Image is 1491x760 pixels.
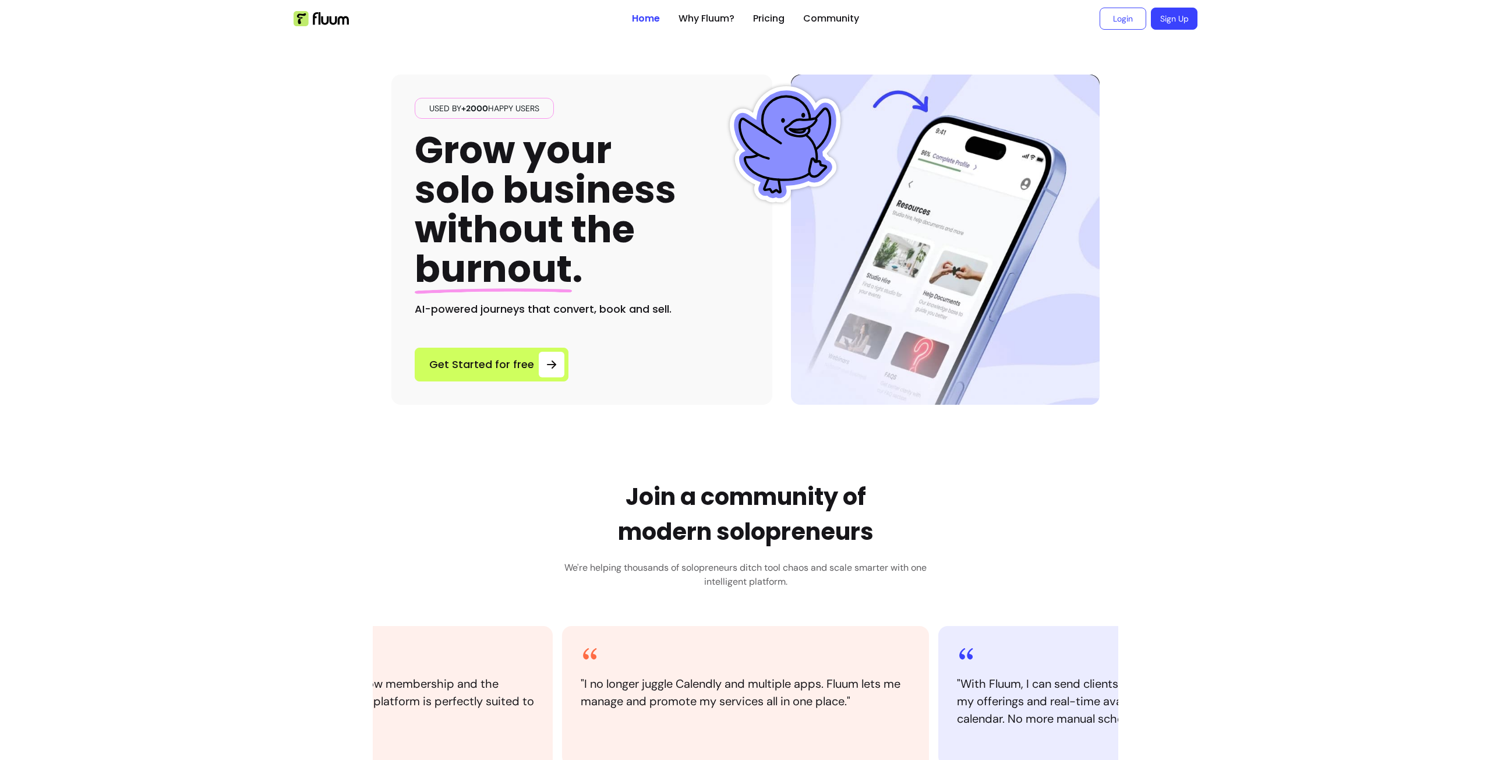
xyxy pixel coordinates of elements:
a: Pricing [753,12,785,26]
img: Hero [791,75,1100,405]
blockquote: " I no longer juggle Calendly and multiple apps. Fluum lets me manage and promote my services all... [581,675,910,710]
h2: AI-powered journeys that convert, book and sell. [415,301,749,317]
a: Login [1100,8,1146,30]
img: Fluum Duck sticker [727,86,843,203]
blockquote: " With Fluum, I can send clients to a single page showcasing all my offerings and real-time avail... [957,675,1287,727]
img: Fluum Logo [294,11,349,26]
h2: Join a community of modern solopreneurs [618,479,874,549]
h3: We're helping thousands of solopreneurs ditch tool chaos and scale smarter with one intelligent p... [556,561,935,589]
a: Home [632,12,660,26]
a: Community [803,12,859,26]
a: Why Fluum? [679,12,734,26]
span: Get Started for free [429,356,534,373]
span: +2000 [461,103,488,114]
h1: Grow your solo business without the . [415,130,676,289]
a: Get Started for free [415,348,568,381]
span: burnout [415,243,572,295]
span: Used by happy users [425,102,544,114]
a: Sign Up [1151,8,1197,30]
